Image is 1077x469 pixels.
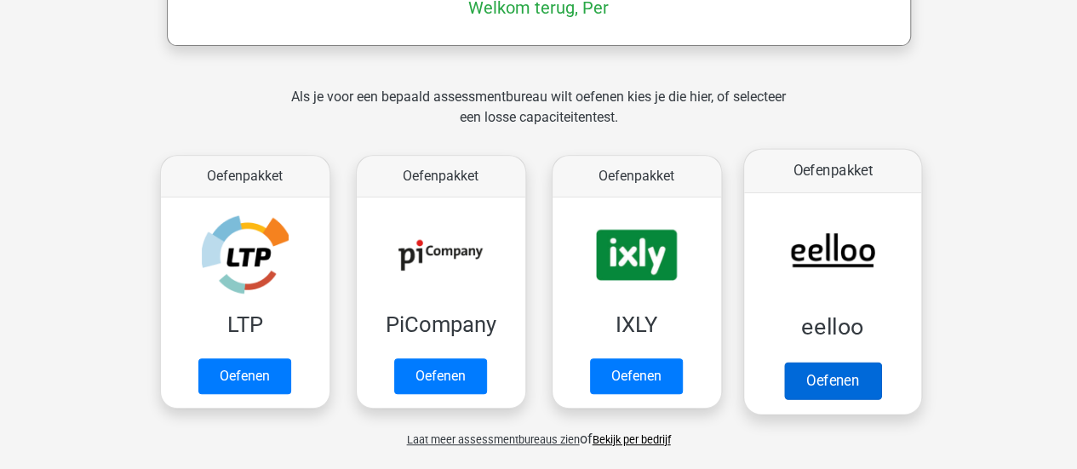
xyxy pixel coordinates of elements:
div: Als je voor een bepaald assessmentbureau wilt oefenen kies je die hier, of selecteer een losse ca... [278,87,799,148]
div: of [147,415,931,449]
a: Oefenen [783,362,880,399]
a: Oefenen [198,358,291,394]
span: Laat meer assessmentbureaus zien [407,433,580,446]
a: Oefenen [590,358,683,394]
a: Bekijk per bedrijf [593,433,671,446]
a: Oefenen [394,358,487,394]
